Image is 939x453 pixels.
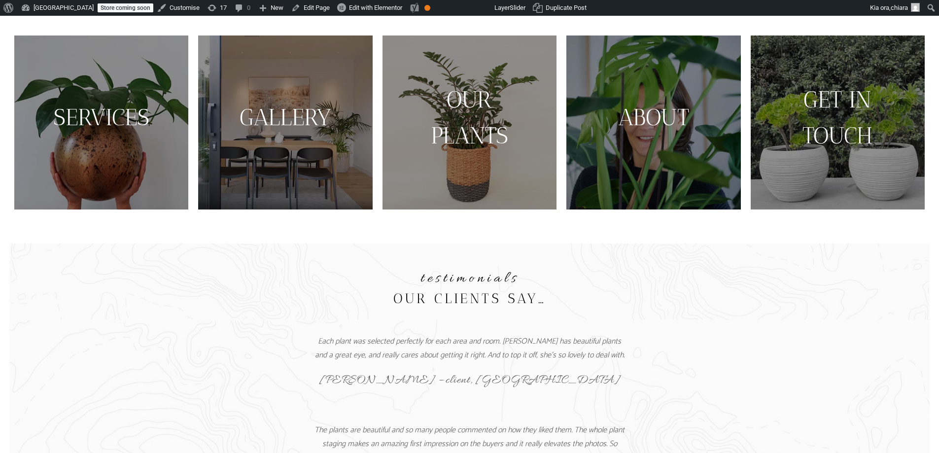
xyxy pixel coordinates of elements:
h3: our clients say… [312,289,626,308]
span: chiara [891,4,908,11]
img: Views over 48 hours. Click for more Jetpack Stats. [439,2,494,14]
a: TOUCH [802,122,872,149]
span: Edit with Elementor [349,4,402,11]
a: GET IN [803,86,871,113]
p: Each plant was selected perfectly for each area and room. [PERSON_NAME] has beautiful plants and ... [312,335,626,362]
p: [PERSON_NAME] – client, [GEOGRAPHIC_DATA] [312,372,626,389]
a: Store coming soon [98,3,153,12]
div: OK [424,5,430,11]
a: GALLERY [240,104,331,131]
a: PLANTS [431,122,508,149]
a: SERVICES [53,104,149,131]
h4: testimonials [312,268,626,289]
a: ABOUT [618,104,689,131]
a: OUR [447,86,492,113]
